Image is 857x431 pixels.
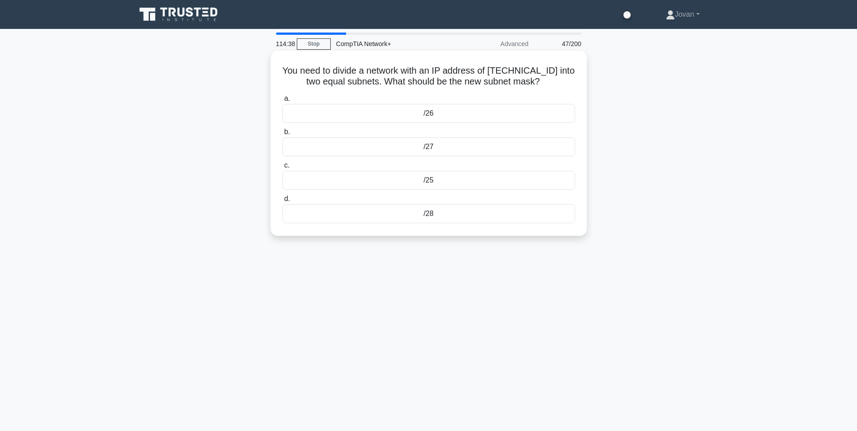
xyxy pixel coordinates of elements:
div: /28 [282,204,575,223]
a: Stop [297,38,331,50]
span: d. [284,195,290,202]
div: /27 [282,137,575,156]
span: c. [284,161,290,169]
div: /25 [282,171,575,190]
span: a. [284,94,290,102]
span: b. [284,128,290,136]
div: 47/200 [534,35,587,53]
div: 114:38 [271,35,297,53]
div: /26 [282,104,575,123]
h5: You need to divide a network with an IP address of [TECHNICAL_ID] into two equal subnets. What sh... [281,65,576,88]
div: Advanced [455,35,534,53]
a: Jovan [644,5,721,23]
div: CompTIA Network+ [331,35,455,53]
